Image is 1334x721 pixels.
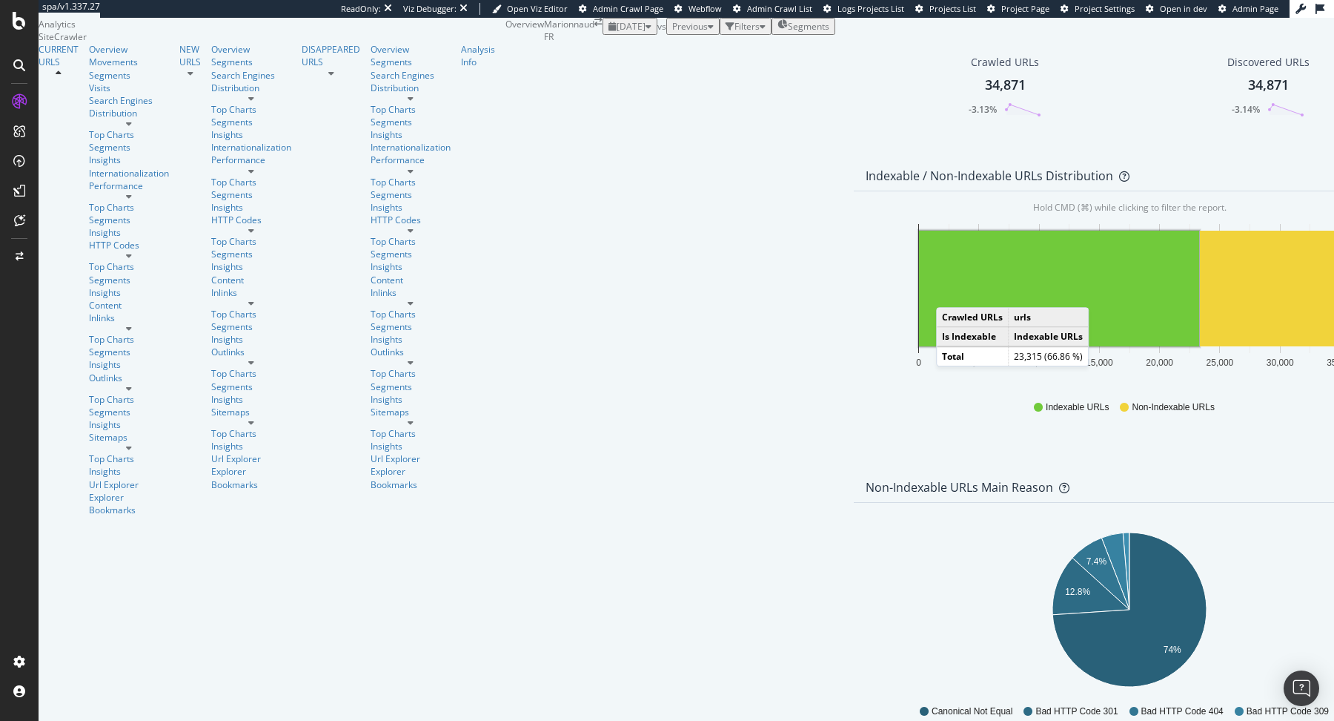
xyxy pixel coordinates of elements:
a: Project Settings [1061,3,1135,15]
div: Insights [211,333,291,346]
a: Top Charts [211,308,291,320]
a: Segments [371,116,451,128]
a: Insights [89,465,169,478]
div: Url Explorer [211,452,291,465]
div: ReadOnly: [341,3,381,15]
text: 30,000 [1267,358,1294,368]
div: Crawled URLs [971,55,1039,70]
div: Non-Indexable URLs Main Reason [866,480,1053,495]
div: Top Charts [211,176,291,188]
button: Previous [666,18,720,35]
a: Distribution [371,82,451,94]
div: Explorer Bookmarks [211,465,291,490]
div: Segments [89,141,169,154]
div: Url Explorer [371,452,451,465]
div: Insights [89,226,169,239]
div: -3.14% [1232,103,1260,116]
a: Open Viz Editor [492,3,568,15]
a: Segments [211,116,291,128]
div: Internationalization [211,141,291,154]
span: Logs Projects List [837,3,904,14]
div: Open Intercom Messenger [1284,671,1319,706]
a: Sitemaps [371,406,451,418]
a: Segments [371,320,451,333]
div: Segments [89,346,169,358]
a: Top Charts [89,452,169,465]
a: Outlinks [211,346,291,358]
div: Segments [211,248,291,260]
div: Overview [211,43,291,56]
div: Segments [211,320,291,333]
div: Top Charts [371,176,451,188]
span: Segments [788,20,829,33]
button: Filters [720,18,771,35]
text: 0 [916,358,921,368]
a: HTTP Codes [371,214,451,226]
div: Insights [89,154,169,166]
div: Insights [89,358,169,371]
a: Insights [211,393,291,406]
div: 34,871 [985,76,1026,95]
a: Outlinks [89,372,169,384]
a: Insights [371,128,451,141]
div: Performance [89,180,169,192]
span: Canonical Not Equal [932,705,1012,718]
a: Insights [371,440,451,452]
a: Projects List [915,3,976,15]
a: Internationalization [89,167,169,180]
div: Filters [734,20,760,33]
div: Top Charts [371,367,451,380]
div: Sitemaps [211,406,291,418]
td: Indexable URLs [1009,327,1089,347]
div: Overview [371,43,451,56]
div: Insights [211,440,291,452]
div: Top Charts [211,427,291,440]
td: Total [937,346,1009,366]
a: Url Explorer [89,478,169,491]
div: Insights [89,418,169,431]
a: Segments [371,381,451,393]
div: Discovered URLs [1227,55,1310,70]
div: Top Charts [211,103,291,116]
a: Visits [89,82,110,94]
div: Distribution [211,82,291,94]
a: HTTP Codes [89,239,169,251]
div: Insights [371,333,451,346]
a: Inlinks [89,312,169,324]
span: Project Page [1001,3,1049,14]
a: NEW URLS [179,43,201,68]
a: Top Charts [89,393,169,406]
td: 23,315 (66.86 %) [1009,346,1089,366]
a: Insights [89,286,169,299]
a: Content [371,274,451,286]
span: Previous [672,20,708,33]
a: Top Charts [371,427,451,440]
div: Top Charts [371,235,451,248]
div: Distribution [89,107,169,119]
span: Indexable URLs [1046,401,1109,414]
a: Segments [89,214,169,226]
span: Admin Crawl List [747,3,812,14]
a: Segments [371,56,451,68]
div: Top Charts [211,235,291,248]
a: Top Charts [89,333,169,346]
a: Segments [211,188,291,201]
div: Performance [371,154,451,166]
div: Analysis Info [461,43,495,68]
span: Bad HTTP Code 404 [1141,705,1224,718]
span: Open in dev [1160,3,1207,14]
div: Content [89,299,169,312]
div: Insights [371,393,451,406]
div: DISAPPEARED URLS [302,43,360,68]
